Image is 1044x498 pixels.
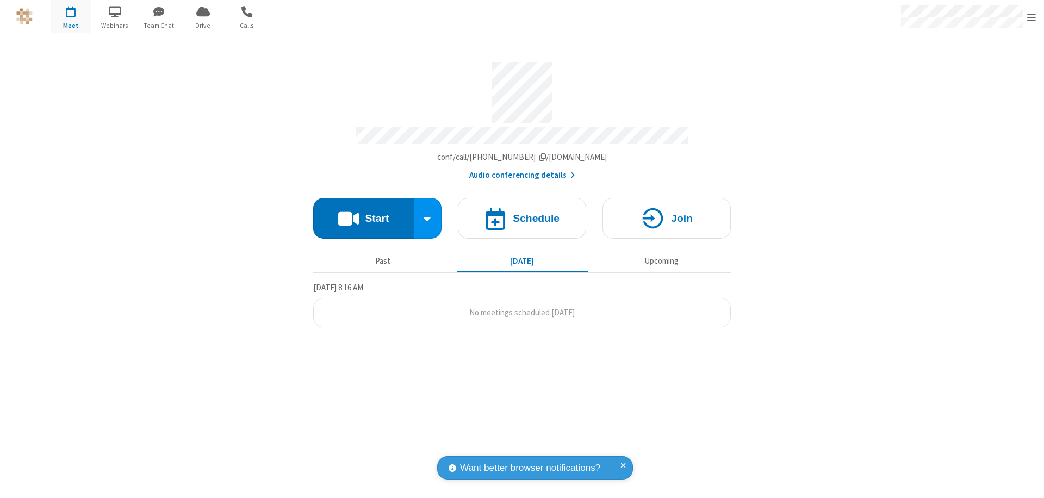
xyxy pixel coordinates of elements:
[513,213,560,223] h4: Schedule
[1017,470,1036,490] iframe: Chat
[469,169,575,182] button: Audio conferencing details
[365,213,389,223] h4: Start
[414,198,442,239] div: Start conference options
[95,21,135,30] span: Webinars
[139,21,179,30] span: Team Chat
[671,213,693,223] h4: Join
[596,251,727,271] button: Upcoming
[437,152,607,162] span: Copy my meeting room link
[457,251,588,271] button: [DATE]
[458,198,586,239] button: Schedule
[313,282,363,292] span: [DATE] 8:16 AM
[16,8,33,24] img: QA Selenium DO NOT DELETE OR CHANGE
[313,281,731,328] section: Today's Meetings
[51,21,91,30] span: Meet
[313,54,731,182] section: Account details
[318,251,449,271] button: Past
[602,198,731,239] button: Join
[313,198,414,239] button: Start
[469,307,575,318] span: No meetings scheduled [DATE]
[460,461,600,475] span: Want better browser notifications?
[227,21,268,30] span: Calls
[183,21,223,30] span: Drive
[437,151,607,164] button: Copy my meeting room linkCopy my meeting room link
